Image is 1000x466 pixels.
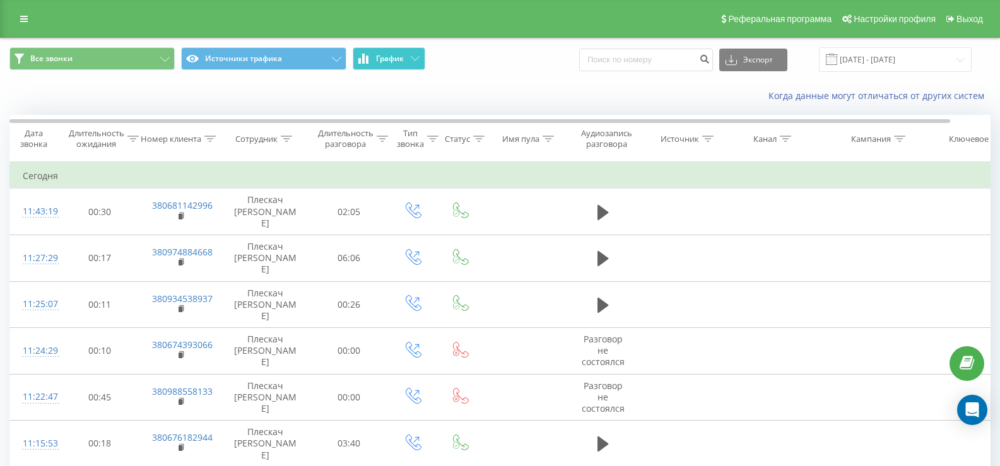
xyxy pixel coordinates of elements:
td: Плескач [PERSON_NAME] [221,328,310,375]
td: 00:11 [61,281,139,328]
div: Open Intercom Messenger [957,395,987,425]
button: Экспорт [719,49,787,71]
div: Канал [753,134,777,144]
a: 380676182944 [152,431,213,443]
td: Плескач [PERSON_NAME] [221,189,310,235]
span: Разговор не состоялся [582,380,625,414]
a: 380974884668 [152,246,213,258]
div: Аудиозапись разговора [576,128,637,149]
td: 00:26 [310,281,389,328]
button: Все звонки [9,47,175,70]
td: Плескач [PERSON_NAME] [221,374,310,421]
button: Источники трафика [181,47,346,70]
span: График [376,54,404,63]
div: Имя пула [502,134,539,144]
div: Тип звонка [397,128,424,149]
td: 00:10 [61,328,139,375]
a: 380934538937 [152,293,213,305]
td: 00:00 [310,374,389,421]
div: Дата звонка [10,128,57,149]
div: Источник [661,134,699,144]
td: Плескач [PERSON_NAME] [221,281,310,328]
div: Длительность разговора [318,128,374,149]
a: 380988558133 [152,385,213,397]
td: 00:30 [61,189,139,235]
div: 11:22:47 [23,385,48,409]
td: 00:00 [310,328,389,375]
td: 00:45 [61,374,139,421]
td: 02:05 [310,189,389,235]
span: Настройки профиля [854,14,936,24]
div: 11:43:19 [23,199,48,224]
div: 11:27:29 [23,246,48,271]
div: 11:25:07 [23,292,48,317]
a: Когда данные могут отличаться от других систем [768,90,991,102]
div: Длительность ожидания [69,128,124,149]
td: Плескач [PERSON_NAME] [221,235,310,281]
div: Статус [445,134,470,144]
td: 00:17 [61,235,139,281]
div: 11:15:53 [23,431,48,456]
div: Номер клиента [141,134,201,144]
td: 06:06 [310,235,389,281]
div: 11:24:29 [23,339,48,363]
div: Кампания [851,134,891,144]
span: Разговор не состоялся [582,333,625,368]
div: Сотрудник [235,134,278,144]
span: Все звонки [30,54,73,64]
button: График [353,47,425,70]
a: 380674393066 [152,339,213,351]
a: 380681142996 [152,199,213,211]
span: Реферальная программа [728,14,832,24]
span: Выход [956,14,983,24]
input: Поиск по номеру [579,49,713,71]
